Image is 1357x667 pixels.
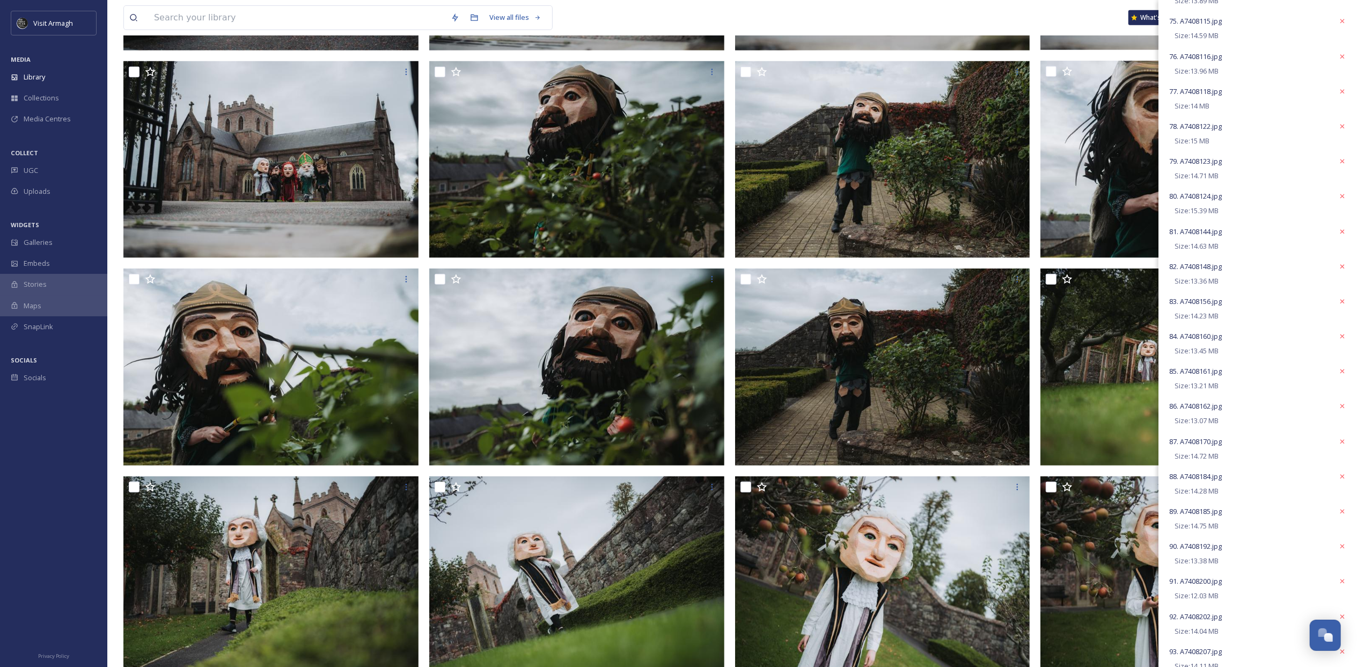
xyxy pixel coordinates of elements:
span: 88. A7408184.jpg [1169,472,1222,481]
span: 81. A7408144.jpg [1169,227,1222,236]
input: Search your library [149,6,445,30]
span: 82. A7408148.jpg [1169,262,1222,271]
span: 80. A7408124.jpg [1169,191,1222,201]
a: What's New [1128,10,1182,25]
span: Size: 13.36 MB [1175,276,1219,286]
span: WIDGETS [11,221,39,229]
span: 84. A7408160.jpg [1169,331,1222,341]
span: Size: 13.21 MB [1175,381,1219,391]
span: Size: 14.63 MB [1175,241,1219,251]
img: A7409716.jpg [123,269,419,466]
img: A7409710.jpg [735,269,1030,466]
img: A7409830.jpg [123,61,419,258]
span: Size: 14 MB [1175,101,1209,111]
img: A7409723.jpg [1040,61,1336,258]
span: Socials [24,373,46,383]
span: Media Centres [24,114,71,124]
span: Size: 15 MB [1175,136,1209,146]
span: 85. A7408161.jpg [1169,366,1222,376]
img: A7409809.jpg [429,269,724,466]
span: Visit Armagh [33,18,73,28]
span: Size: 13.07 MB [1175,416,1219,426]
span: 87. A7408170.jpg [1169,437,1222,446]
span: SOCIALS [11,356,37,364]
span: 75. A7408115.jpg [1169,16,1222,26]
span: UGC [24,165,38,176]
a: Privacy Policy [38,649,69,662]
span: 91. A7408200.jpg [1169,576,1222,586]
span: Size: 14.59 MB [1175,31,1219,41]
span: Uploads [24,186,50,197]
span: Size: 14.72 MB [1175,451,1219,461]
span: 86. A7408162.jpg [1169,401,1222,411]
span: Size: 14.75 MB [1175,521,1219,531]
img: A7409819.jpg [429,61,724,258]
span: Library [24,72,45,82]
span: Privacy Policy [38,653,69,659]
span: SnapLink [24,322,53,332]
span: Size: 13.96 MB [1175,66,1219,76]
span: Galleries [24,237,53,248]
span: 92. A7408202.jpg [1169,612,1222,621]
span: 78. A7408122.jpg [1169,121,1222,131]
span: 77. A7408118.jpg [1169,86,1222,96]
span: Embeds [24,258,50,269]
span: Size: 14.23 MB [1175,311,1219,321]
span: Size: 15.39 MB [1175,206,1219,216]
span: Size: 13.38 MB [1175,556,1219,566]
span: MEDIA [11,55,31,63]
span: Stories [24,279,47,289]
img: THE-FIRST-PLACE-VISIT-ARMAGH.COM-BLACK.jpg [17,18,28,28]
span: Size: 14.04 MB [1175,626,1219,636]
span: 83. A7408156.jpg [1169,296,1222,306]
a: View all files [484,7,547,28]
span: 79. A7408123.jpg [1169,156,1222,166]
span: Maps [24,301,41,311]
img: A7409694.jpg [1040,269,1336,466]
span: Size: 12.03 MB [1175,591,1219,601]
span: COLLECT [11,149,38,157]
span: 89. A7408185.jpg [1169,506,1222,516]
span: Size: 14.71 MB [1175,171,1219,181]
span: Collections [24,93,59,103]
img: A7409711.jpg [735,61,1030,258]
button: Open Chat [1310,620,1341,651]
span: 93. A7408207.jpg [1169,647,1222,656]
span: 76. A7408116.jpg [1169,52,1222,61]
span: 90. A7408192.jpg [1169,541,1222,551]
span: Size: 13.45 MB [1175,346,1219,356]
span: Size: 14.28 MB [1175,486,1219,496]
